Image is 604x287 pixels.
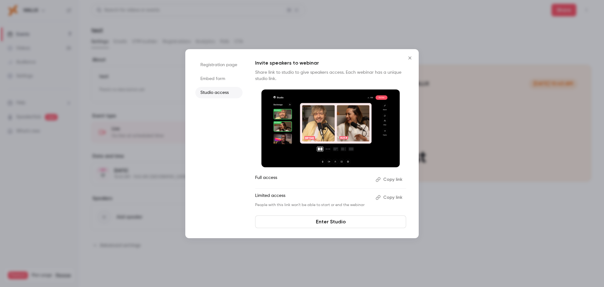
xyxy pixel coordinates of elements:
p: Limited access [255,192,371,203]
li: Studio access [195,87,243,98]
button: Copy link [373,192,406,203]
p: People with this link won't be able to start or end the webinar [255,203,371,208]
li: Embed form [195,73,243,84]
a: Enter Studio [255,215,406,228]
button: Copy link [373,175,406,185]
li: Registration page [195,59,243,71]
p: Share link to studio to give speakers access. Each webinar has a unique studio link. [255,69,406,82]
img: Invite speakers to webinar [261,89,400,168]
p: Full access [255,175,371,185]
p: Invite speakers to webinar [255,59,406,67]
button: Close [404,52,416,64]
